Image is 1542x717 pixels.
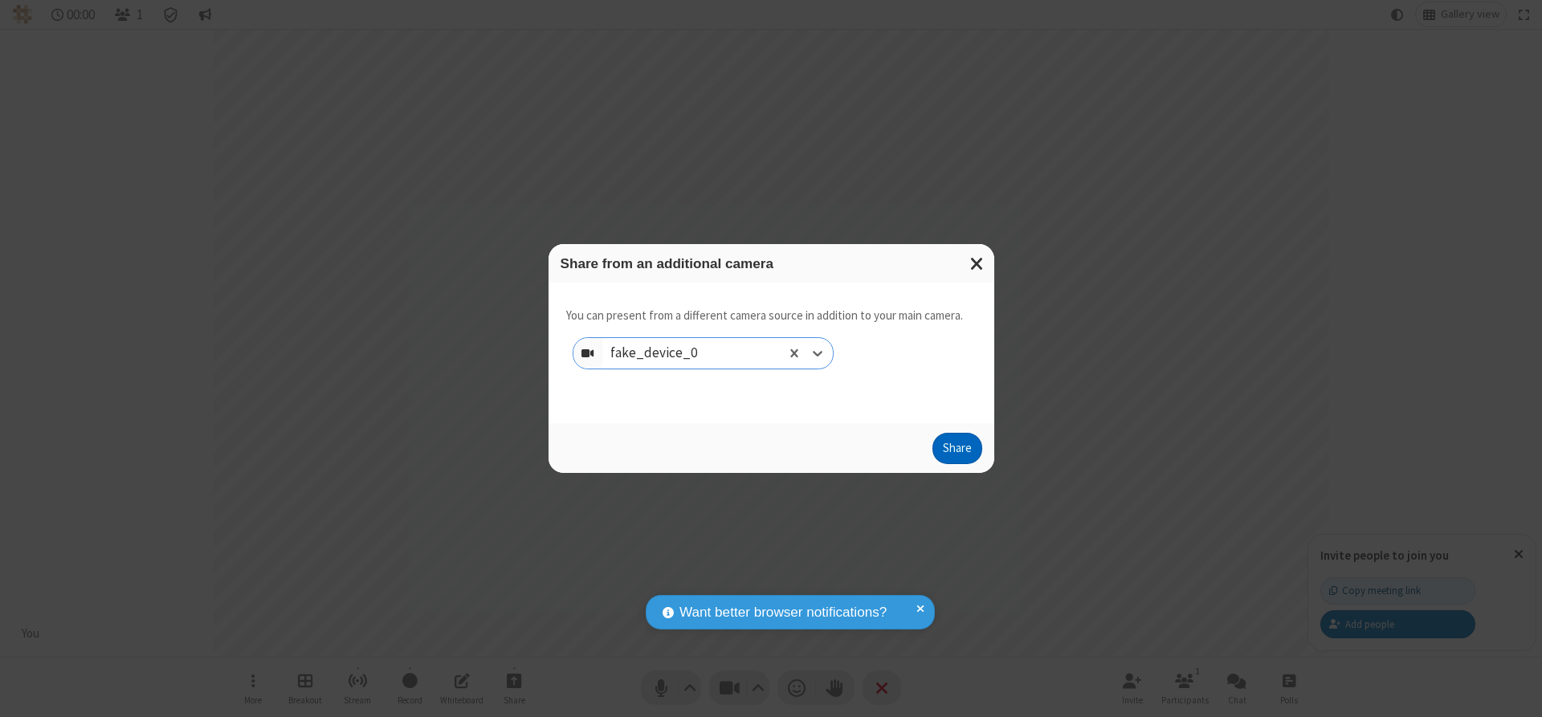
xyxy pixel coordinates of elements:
h3: Share from an additional camera [561,256,982,271]
div: fake_device_0 [610,343,725,364]
button: Share [932,433,982,465]
span: Want better browser notifications? [679,602,887,623]
button: Close modal [961,244,994,283]
p: You can present from a different camera source in addition to your main camera. [566,307,963,325]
